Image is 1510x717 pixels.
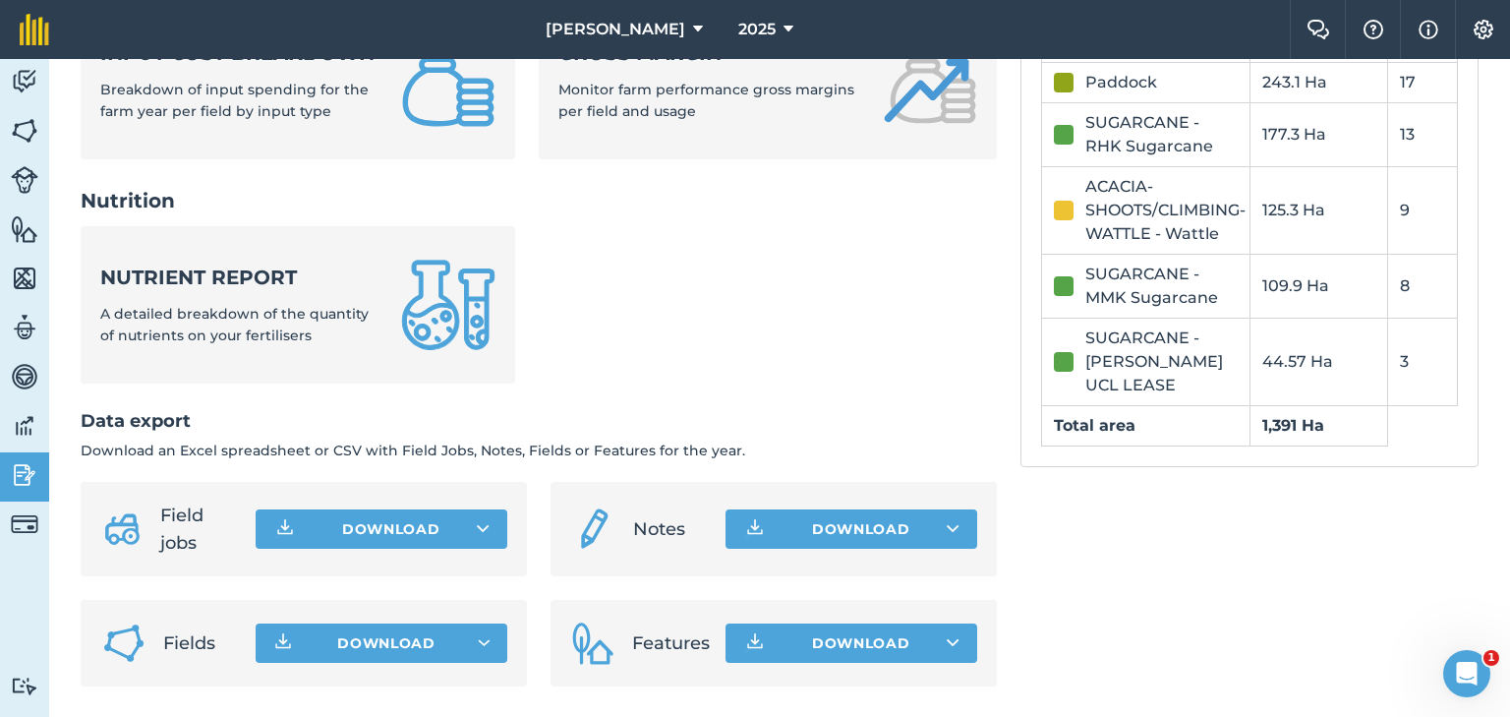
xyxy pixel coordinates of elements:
[743,517,767,541] img: Download icon
[1443,650,1490,697] iframe: Intercom live chat
[1085,71,1157,94] div: Paddock
[11,116,38,146] img: svg+xml;base64,PHN2ZyB4bWxucz0iaHR0cDovL3d3dy53My5vcmcvMjAwMC9zdmciIHdpZHRoPSI1NiIgaGVpZ2h0PSI2MC...
[1388,102,1458,166] td: 13
[11,411,38,441] img: svg+xml;base64,PD94bWwgdmVyc2lvbj0iMS4wIiBlbmNvZGluZz0idXRmLTgiPz4KPCEtLSBHZW5lcmF0b3I6IEFkb2JlIE...
[11,166,38,194] img: svg+xml;base64,PD94bWwgdmVyc2lvbj0iMS4wIiBlbmNvZGluZz0idXRmLTgiPz4KPCEtLSBHZW5lcmF0b3I6IEFkb2JlIE...
[1419,18,1438,41] img: svg+xml;base64,PHN2ZyB4bWxucz0iaHR0cDovL3d3dy53My5vcmcvMjAwMC9zdmciIHdpZHRoPSIxNyIgaGVpZ2h0PSIxNy...
[1054,416,1135,435] strong: Total area
[632,629,710,657] span: Features
[11,460,38,490] img: svg+xml;base64,PD94bWwgdmVyc2lvbj0iMS4wIiBlbmNvZGluZz0idXRmLTgiPz4KPCEtLSBHZW5lcmF0b3I6IEFkb2JlIE...
[726,624,977,663] button: Download
[81,440,997,461] p: Download an Excel spreadsheet or CSV with Field Jobs, Notes, Fields or Features for the year.
[633,515,710,543] span: Notes
[883,33,977,128] img: Gross margin
[558,81,854,120] span: Monitor farm performance gross margins per field and usage
[11,313,38,342] img: svg+xml;base64,PD94bWwgdmVyc2lvbj0iMS4wIiBlbmNvZGluZz0idXRmLTgiPz4KPCEtLSBHZW5lcmF0b3I6IEFkb2JlIE...
[163,629,240,657] span: Fields
[1307,20,1330,39] img: Two speech bubbles overlapping with the left bubble in the forefront
[81,226,515,384] a: Nutrient reportA detailed breakdown of the quantity of nutrients on your fertilisers
[81,2,515,159] a: Input cost breakdownBreakdown of input spending for the farm year per field by input type
[570,506,617,553] img: svg+xml;base64,PD94bWwgdmVyc2lvbj0iMS4wIiBlbmNvZGluZz0idXRmLTgiPz4KPCEtLSBHZW5lcmF0b3I6IEFkb2JlIE...
[20,14,49,45] img: fieldmargin Logo
[1388,254,1458,318] td: 8
[1085,111,1238,158] div: SUGARCANE - RHK Sugarcane
[160,502,240,557] span: Field jobs
[100,305,369,344] span: A detailed breakdown of the quantity of nutrients on your fertilisers
[1085,263,1238,310] div: SUGARCANE - MMK Sugarcane
[100,81,369,120] span: Breakdown of input spending for the farm year per field by input type
[337,633,436,653] span: Download
[1483,650,1499,666] span: 1
[1249,102,1388,166] td: 177.3 Ha
[81,407,997,436] h2: Data export
[11,677,38,695] img: svg+xml;base64,PD94bWwgdmVyc2lvbj0iMS4wIiBlbmNvZGluZz0idXRmLTgiPz4KPCEtLSBHZW5lcmF0b3I6IEFkb2JlIE...
[81,187,997,214] h2: Nutrition
[1262,416,1324,435] strong: 1,391 Ha
[1388,166,1458,254] td: 9
[11,362,38,391] img: svg+xml;base64,PD94bWwgdmVyc2lvbj0iMS4wIiBlbmNvZGluZz0idXRmLTgiPz4KPCEtLSBHZW5lcmF0b3I6IEFkb2JlIE...
[1249,62,1388,102] td: 243.1 Ha
[738,18,776,41] span: 2025
[1249,318,1388,405] td: 44.57 Ha
[401,258,495,352] img: Nutrient report
[11,214,38,244] img: svg+xml;base64,PHN2ZyB4bWxucz0iaHR0cDovL3d3dy53My5vcmcvMjAwMC9zdmciIHdpZHRoPSI1NiIgaGVpZ2h0PSI2MC...
[256,509,507,549] button: Download
[100,620,147,667] img: Fields icon
[256,624,507,663] button: Download
[570,620,616,667] img: Features icon
[726,509,977,549] button: Download
[1362,20,1385,39] img: A question mark icon
[1085,327,1238,397] div: SUGARCANE - [PERSON_NAME] UCL LEASE
[1388,318,1458,405] td: 3
[1388,62,1458,102] td: 17
[100,264,377,291] strong: Nutrient report
[1249,166,1388,254] td: 125.3 Ha
[11,510,38,538] img: svg+xml;base64,PD94bWwgdmVyc2lvbj0iMS4wIiBlbmNvZGluZz0idXRmLTgiPz4KPCEtLSBHZW5lcmF0b3I6IEFkb2JlIE...
[401,33,495,128] img: Input cost breakdown
[273,517,297,541] img: Download icon
[1472,20,1495,39] img: A cog icon
[743,631,767,655] img: Download icon
[539,2,997,159] a: Gross marginMonitor farm performance gross margins per field and usage
[546,18,685,41] span: [PERSON_NAME]
[100,506,145,553] img: svg+xml;base64,PD94bWwgdmVyc2lvbj0iMS4wIiBlbmNvZGluZz0idXRmLTgiPz4KPCEtLSBHZW5lcmF0b3I6IEFkb2JlIE...
[11,67,38,96] img: svg+xml;base64,PD94bWwgdmVyc2lvbj0iMS4wIiBlbmNvZGluZz0idXRmLTgiPz4KPCEtLSBHZW5lcmF0b3I6IEFkb2JlIE...
[11,264,38,293] img: svg+xml;base64,PHN2ZyB4bWxucz0iaHR0cDovL3d3dy53My5vcmcvMjAwMC9zdmciIHdpZHRoPSI1NiIgaGVpZ2h0PSI2MC...
[1085,175,1246,246] div: ACACIA-SHOOTS/CLIMBING-WATTLE - Wattle
[1249,254,1388,318] td: 109.9 Ha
